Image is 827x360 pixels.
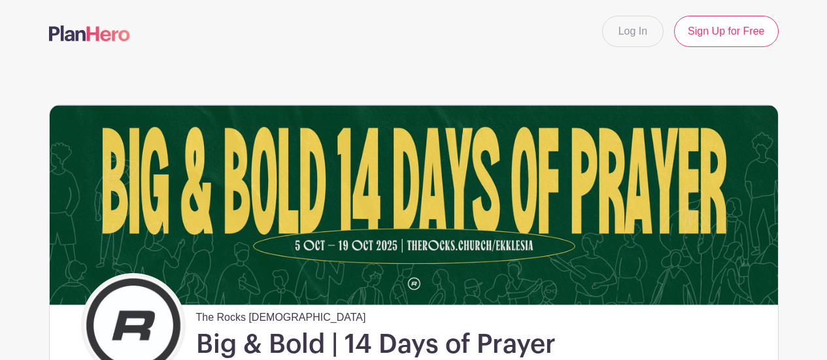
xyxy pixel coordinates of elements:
a: Sign Up for Free [674,16,778,47]
span: The Rocks [DEMOGRAPHIC_DATA] [196,304,366,325]
img: Big&Bold%2014%20Days%20of%20Prayer_Header.png [50,105,778,304]
img: logo-507f7623f17ff9eddc593b1ce0a138ce2505c220e1c5a4e2b4648c50719b7d32.svg [49,25,130,41]
a: Log In [602,16,664,47]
